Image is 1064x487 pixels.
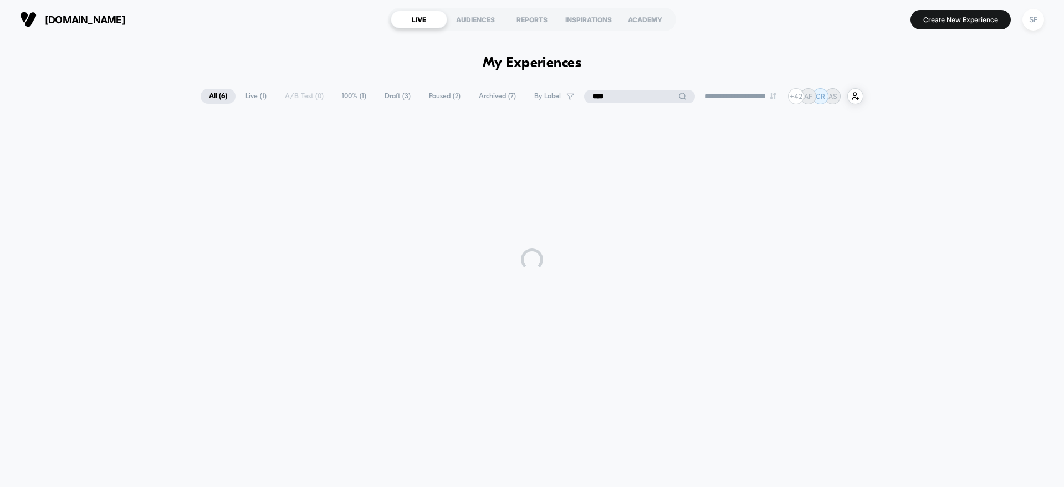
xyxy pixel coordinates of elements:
div: + 42 [788,88,804,104]
button: [DOMAIN_NAME] [17,11,129,28]
span: All ( 6 ) [201,89,236,104]
p: AS [828,92,837,100]
div: REPORTS [504,11,560,28]
span: Draft ( 3 ) [376,89,419,104]
p: CR [816,92,825,100]
div: INSPIRATIONS [560,11,617,28]
div: LIVE [391,11,447,28]
img: end [770,93,776,99]
span: 100% ( 1 ) [334,89,375,104]
span: Paused ( 2 ) [421,89,469,104]
h1: My Experiences [483,55,582,72]
button: SF [1019,8,1047,31]
span: Archived ( 7 ) [470,89,524,104]
div: ACADEMY [617,11,673,28]
div: AUDIENCES [447,11,504,28]
div: SF [1022,9,1044,31]
span: [DOMAIN_NAME] [45,14,125,26]
span: Live ( 1 ) [237,89,275,104]
img: Visually logo [20,11,37,28]
button: Create New Experience [910,10,1011,29]
p: AF [804,92,812,100]
span: By Label [534,92,561,100]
